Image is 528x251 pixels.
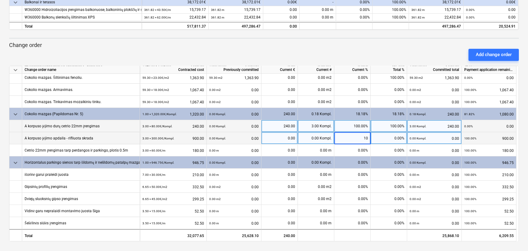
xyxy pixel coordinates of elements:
[371,193,407,205] div: 0.00%
[466,23,516,30] div: 20,524.91
[464,222,476,225] small: 100.00%
[25,132,93,144] div: A korpuso įėjimo apdaila - rifliuota skrada
[142,205,204,217] div: 52.50
[209,181,259,193] div: 0.00
[209,217,259,229] div: 0.00
[468,49,519,61] button: Add change order
[464,88,476,92] small: 100.00%
[25,72,83,83] div: Cokolio mazgas. Šiltinimas fenoliu.
[142,96,204,108] div: 1,067.40
[211,6,261,14] div: 15,739.17
[9,42,519,49] p: Change order
[263,22,300,30] div: 0.00
[371,217,407,229] div: 0.00%
[410,197,421,201] small: 0.00 m2
[373,14,409,21] div: 100.00%
[464,137,476,140] small: 100.00%
[407,66,462,74] div: Committed total
[464,125,473,128] small: 0.00%
[410,108,459,120] div: 240.00
[142,217,204,229] div: 52.50
[142,112,177,116] small: 1.00 × 1,320.00€ / Kompl.
[264,108,295,120] div: 240.00
[142,120,204,132] div: 240.00
[12,110,19,118] span: keyboard_arrow_down
[411,8,425,12] small: 361.82 m
[466,14,516,21] div: 0.00
[410,161,426,164] small: 0.00 Kompl.
[464,205,514,217] div: 52.50
[142,193,204,205] div: 299.25
[144,23,206,30] div: 517,811.37
[264,84,295,96] div: 0.00
[410,173,419,176] small: 0.00 m
[25,169,69,180] div: išorinė garui praleidi juosta
[209,72,259,84] div: 1,363.90
[142,173,165,176] small: 7.00 × 30.00€ / m
[261,66,298,74] div: Current €
[410,209,419,213] small: 0.00 m
[22,66,140,74] div: Change order name
[209,100,221,104] small: 0.00 m2
[464,120,514,132] div: 0.00
[207,66,261,74] div: Previously committed
[298,96,334,108] div: 0.00 m2
[25,144,128,156] div: Cetrio 22mm įrengimas tarp perdangos ir parkingo, plotis 0.5m
[334,144,371,156] div: 0.00%
[334,84,371,96] div: 0.00%
[264,132,295,144] div: 0.00
[407,229,462,241] div: 25,868.10
[334,96,371,108] div: 0.00%
[142,169,204,181] div: 210.00
[411,6,461,14] div: 15,739.17
[410,88,421,92] small: 0.00 m2
[334,72,371,84] div: 0.00%
[371,108,407,120] div: 18.18%
[298,156,334,169] div: 0.00 Kompl.
[264,193,295,205] div: 0.00
[464,108,514,120] div: 1,080.00
[142,132,204,145] div: 900.00
[336,6,373,14] div: 0.00%
[12,66,19,73] span: keyboard_arrow_down
[209,209,219,213] small: 0.00 m
[209,96,259,108] div: 0.00
[142,149,165,152] small: 3.00 × 60.00€ / m
[209,173,219,176] small: 0.00 m
[209,161,226,164] small: 0.00 Kompl.
[209,193,259,205] div: 0.00
[334,217,371,229] div: 0.00%
[462,66,516,74] div: Payment application remaining
[142,125,172,128] small: 3.00 × 80.00€ / Kompl.
[142,209,165,213] small: 3.50 × 15.00€ / m
[298,120,334,132] div: 3.00 Kompl.
[142,156,204,169] div: 946.75
[464,209,476,213] small: 100.00%
[209,156,259,169] div: 0.00
[25,14,139,21] div: W360000 Balkonų slenksčių šiltinimas XPS
[410,193,459,205] div: 0.00
[211,23,261,30] div: 497,286.47
[410,120,459,132] div: 240.00
[410,100,421,104] small: 0.00 m2
[410,137,426,140] small: 0.00 Kompl.
[209,132,259,145] div: 0.00
[264,120,295,132] div: 240.00
[464,169,514,181] div: 210.00
[410,156,459,169] div: 0.00
[464,185,476,189] small: 100.00%
[209,125,226,128] small: 0.00 Kompl.
[264,205,295,217] div: 0.00
[263,6,300,14] div: 0.00
[142,144,204,157] div: 180.00
[410,96,459,108] div: 0.00
[464,84,514,96] div: 1,067.40
[22,22,142,30] div: Total
[142,197,167,201] small: 6.65 × 45.00€ / m2
[410,125,426,128] small: 3.00 Kompl.
[371,181,407,193] div: 0.00%
[334,120,371,132] div: 100.00%
[144,14,206,21] div: 22,432.84
[25,193,78,205] div: Dviejų sluoksnių gipso įrengimas
[466,16,475,19] small: 0.00%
